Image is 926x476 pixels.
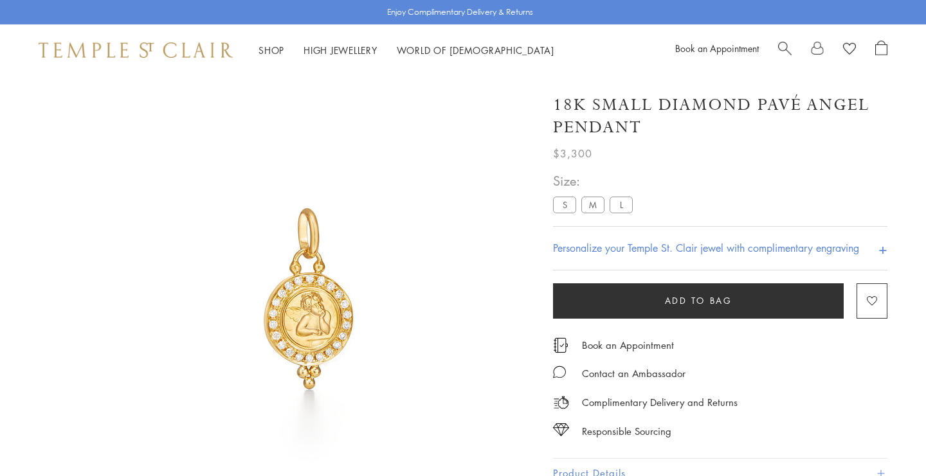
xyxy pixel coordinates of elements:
[553,366,566,378] img: MessageIcon-01_2.svg
[553,394,569,410] img: icon_delivery.svg
[259,44,284,57] a: ShopShop
[553,170,638,191] span: Size:
[553,283,844,319] button: Add to bag
[304,44,377,57] a: High JewelleryHigh Jewellery
[553,338,568,353] img: icon_appointment.svg
[610,197,633,213] label: L
[553,145,592,162] span: $3,300
[665,294,732,308] span: Add to bag
[582,423,671,439] div: Responsible Sourcing
[39,42,233,58] img: Temple St. Clair
[259,42,554,58] nav: Main navigation
[553,423,569,436] img: icon_sourcing.svg
[582,394,738,410] p: Complimentary Delivery and Returns
[582,366,685,382] div: Contact an Ambassador
[387,6,533,19] p: Enjoy Complimentary Delivery & Returns
[875,40,887,60] a: Open Shopping Bag
[553,197,576,213] label: S
[582,338,674,352] a: Book an Appointment
[553,240,859,256] h4: Personalize your Temple St. Clair jewel with complimentary engraving
[675,42,759,55] a: Book an Appointment
[862,416,913,463] iframe: Gorgias live chat messenger
[843,40,856,60] a: View Wishlist
[778,40,792,60] a: Search
[581,197,604,213] label: M
[878,236,887,260] h4: +
[553,94,887,139] h1: 18K Small Diamond Pavé Angel Pendant
[397,44,554,57] a: World of [DEMOGRAPHIC_DATA]World of [DEMOGRAPHIC_DATA]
